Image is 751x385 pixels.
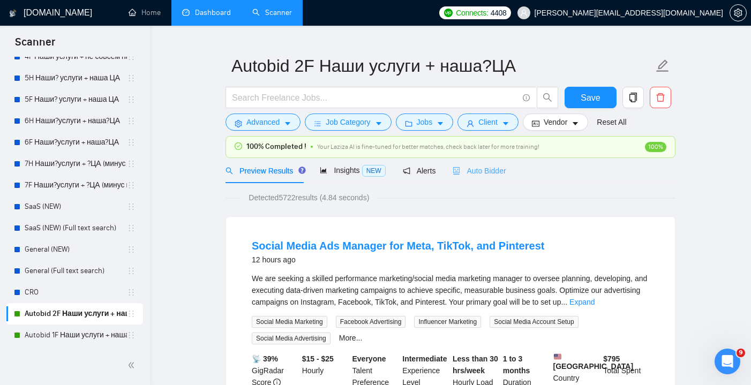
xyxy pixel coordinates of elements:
[25,324,127,346] a: Autobid 1F Наши услуги + наша ЦА
[523,94,530,101] span: info-circle
[127,224,136,232] span: holder
[127,181,136,190] span: holder
[532,119,539,127] span: idcard
[89,313,126,321] span: Messages
[127,202,136,211] span: holder
[127,160,136,168] span: holder
[737,349,745,357] span: 9
[127,288,136,297] span: holder
[21,131,193,149] p: How can we help?
[656,59,670,73] span: edit
[414,316,481,328] span: Influencer Marketing
[645,142,666,152] span: 100%
[490,316,578,328] span: Social Media Account Setup
[25,46,127,67] a: 4F Наши услуги + не совсем наша ЦА (минус наша ЦА)
[339,334,363,342] a: More...
[127,138,136,147] span: holder
[6,175,143,196] li: 7F Наши?услуги + ?ЦА (минус наша ЦА)
[569,298,595,306] a: Expand
[25,89,127,110] a: 5F Наши? услуги + наша ЦА
[396,114,454,131] button: folderJobscaret-down
[235,142,242,150] span: check-circle
[537,87,558,108] button: search
[168,17,190,39] img: Profile image for Dima
[6,196,143,217] li: SaaS (NEW)
[402,354,447,363] b: Intermediate
[730,9,746,17] span: setting
[502,119,509,127] span: caret-down
[127,52,136,61] span: holder
[453,167,460,175] span: robot
[252,354,278,363] b: 📡 39%
[252,253,544,266] div: 12 hours ago
[6,110,143,132] li: 6H Наши?услуги + наша?ЦА
[352,354,386,363] b: Everyone
[457,114,519,131] button: userClientcaret-down
[544,116,567,128] span: Vendor
[232,91,518,104] input: Search Freelance Jobs...
[127,267,136,275] span: holder
[6,153,143,175] li: 7H Наши?услуги + ?ЦА (минус наша ЦА)
[581,91,600,104] span: Save
[456,7,488,19] span: Connects:
[226,167,233,175] span: search
[336,316,406,328] span: Facebook Advertising
[127,360,138,371] span: double-left
[16,275,199,296] button: Search for help
[22,280,87,291] span: Search for help
[241,192,377,203] span: Detected 5722 results (4.84 seconds)
[11,224,204,265] div: Send us a messageWe typically reply in under a minute
[252,316,327,328] span: Social Media Marketing
[127,74,136,82] span: holder
[127,17,149,39] img: Profile image for Viktor
[48,198,70,209] div: Nazar
[11,178,203,218] div: Profile image for NazarHi [PERSON_NAME], we added the second business manager maybe 20 minutes ag...
[72,198,104,209] div: • 5m ago
[25,67,127,89] a: 5H Наши? услуги + наша ЦА
[572,119,579,127] span: caret-down
[6,132,143,153] li: 6F Наши?услуги + наша?ЦА
[603,354,620,363] b: $ 795
[375,119,382,127] span: caret-down
[127,309,136,318] span: holder
[305,114,391,131] button: barsJob Categorycaret-down
[25,239,127,260] a: General (NEW)
[252,240,544,252] a: Social Media Ads Manager for Meta, TikTok, and Pinterest
[317,143,539,150] span: Your Laziza AI is fine-tuned for better matches, check back later for more training!
[143,286,214,329] button: Help
[284,119,291,127] span: caret-down
[6,34,64,57] span: Scanner
[6,46,143,67] li: 4F Наши услуги + не совсем наша ЦА (минус наша ЦА)
[25,110,127,132] a: 6H Наши?услуги + наша?ЦА
[25,175,127,196] a: 7F Наши?услуги + ?ЦА (минус наша ЦА)
[25,153,127,175] a: 7H Наши?услуги + ?ЦА (минус наша ЦА)
[22,244,179,255] div: We typically reply in under a minute
[453,354,498,375] b: Less than 30 hrs/week
[11,162,204,218] div: Recent messageProfile image for NazarHi [PERSON_NAME], we added the second business manager maybe...
[297,165,307,175] div: Tooltip anchor
[561,298,567,306] span: ...
[565,87,617,108] button: Save
[6,67,143,89] li: 5H Наши? услуги + наша ЦА
[444,9,453,17] img: upwork-logo.png
[437,119,444,127] span: caret-down
[405,119,412,127] span: folder
[24,313,48,321] span: Home
[6,217,143,239] li: SaaS (NEW) (Full text search)
[6,239,143,260] li: General (NEW)
[553,353,634,371] b: [GEOGRAPHIC_DATA]
[71,286,142,329] button: Messages
[453,167,506,175] span: Auto Bidder
[523,114,588,131] button: idcardVendorcaret-down
[302,354,334,363] b: $15 - $25
[252,273,649,308] div: We are seeking a skilled performance marketing/social media marketing manager to oversee planning...
[554,353,561,360] img: 🇺🇸
[403,167,436,175] span: Alerts
[231,52,654,79] input: Scanner name...
[417,116,433,128] span: Jobs
[730,9,747,17] a: setting
[226,114,301,131] button: settingAdvancedcaret-down
[520,9,528,17] span: user
[127,117,136,125] span: holder
[22,171,192,183] div: Recent message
